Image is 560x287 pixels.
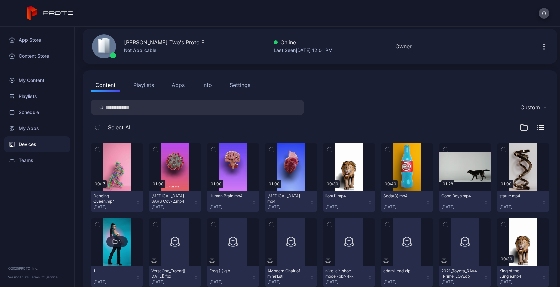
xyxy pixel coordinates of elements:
[4,120,70,136] a: My Apps
[499,279,541,285] div: [DATE]
[209,268,246,274] div: Frog (1).glb
[4,32,70,48] a: App Store
[209,204,251,210] div: [DATE]
[93,193,130,204] div: Dancing Queen.mp4
[209,279,251,285] div: [DATE]
[383,279,425,285] div: [DATE]
[4,136,70,152] a: Devices
[4,72,70,88] a: My Content
[93,279,135,285] div: [DATE]
[441,279,483,285] div: [DATE]
[4,48,70,64] a: Content Store
[93,268,130,274] div: 1
[93,204,135,210] div: [DATE]
[8,266,66,271] div: © 2025 PROTO, Inc.
[149,191,201,212] button: [MEDICAL_DATA] SARS Cov-2.mp4[DATE]
[124,46,211,54] div: Not Applicable
[8,275,30,279] span: Version 1.13.1 •
[151,268,188,279] div: VersaOne_Trocar(feb21).fbx
[129,78,159,92] button: Playlists
[325,193,362,199] div: lion(1).mp4
[325,279,367,285] div: [DATE]
[323,191,375,212] button: lion(1).mp4[DATE]
[4,88,70,104] a: Playlists
[439,191,491,212] button: Good Boys.mp4[DATE]
[499,193,536,199] div: statue.mp4
[151,204,193,210] div: [DATE]
[30,275,58,279] a: Terms Of Service
[520,104,540,111] div: Custom
[274,38,333,46] div: Online
[325,268,362,279] div: nike-air-shoe-model-pbr-4k-lowpoly-model.zip
[230,81,250,89] div: Settings
[325,204,367,210] div: [DATE]
[108,123,132,131] span: Select All
[267,268,304,279] div: AModern Chair of mine1.stl
[499,268,536,279] div: King of the Jungle.mp4
[151,279,193,285] div: [DATE]
[499,204,541,210] div: [DATE]
[517,100,549,115] button: Custom
[198,78,217,92] button: Info
[91,78,120,92] button: Content
[209,193,246,199] div: Human Brain.mp4
[383,204,425,210] div: [DATE]
[497,191,549,212] button: statue.mp4[DATE]
[207,191,259,212] button: Human Brain.mp4[DATE]
[381,191,433,212] button: Soda(3).mp4[DATE]
[202,81,212,89] div: Info
[383,193,420,199] div: Soda(3).mp4
[441,268,478,279] div: 2021_Toyota_RAV4_Prime_LOW.obj
[151,193,188,204] div: Covid-19 SARS Cov-2.mp4
[441,204,483,210] div: [DATE]
[265,191,317,212] button: [MEDICAL_DATA].mp4[DATE]
[383,268,420,274] div: adamHead.zip
[167,78,189,92] button: Apps
[274,46,333,54] div: Last Seen [DATE] 12:01 PM
[124,38,211,46] div: [PERSON_NAME] Two's Proto Epic
[267,279,309,285] div: [DATE]
[225,78,255,92] button: Settings
[441,193,478,199] div: Good Boys.mp4
[119,239,122,245] div: 2
[267,204,309,210] div: [DATE]
[4,104,70,120] a: Schedule
[267,193,304,204] div: Human Heart.mp4
[4,152,70,168] a: Teams
[395,42,412,50] div: Owner
[91,191,143,212] button: Dancing Queen.mp4[DATE]
[539,8,549,19] button: O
